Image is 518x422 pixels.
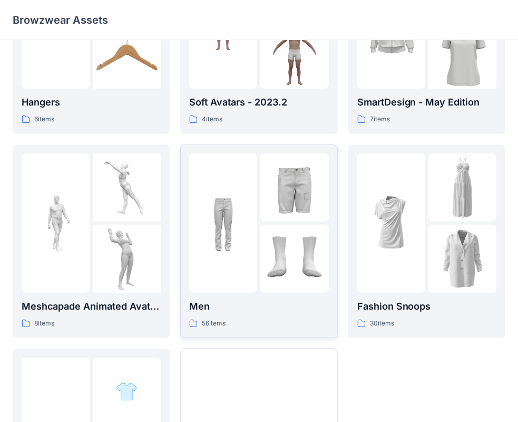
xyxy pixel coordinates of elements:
img: folder 2 [116,381,138,402]
p: 30 items [370,318,394,329]
a: folder 1folder 2folder 3Meshcapade Animated Avatars8items [13,145,170,338]
img: folder 3 [428,4,496,106]
img: folder 2 [93,154,161,222]
p: 4 items [202,114,222,125]
img: folder 3 [260,225,328,293]
img: folder 2 [260,154,328,222]
p: Soft Avatars - 2023.2 [189,95,328,110]
img: folder 3 [428,225,496,293]
p: 8 items [34,318,54,329]
p: SmartDesign - May Edition [357,95,496,110]
p: Fashion Snoops [357,299,496,314]
img: folder 3 [93,21,161,89]
img: folder 1 [189,189,257,257]
img: folder 1 [357,189,425,257]
a: folder 1folder 2folder 3Fashion Snoops30items [348,145,505,338]
p: 56 items [202,318,226,329]
img: folder 3 [93,225,161,293]
img: folder 2 [428,154,496,222]
p: Hangers [22,95,161,110]
p: Browzwear Assets [13,13,108,27]
p: Men [189,299,328,314]
a: folder 1folder 2folder 3Men56items [180,145,337,338]
img: folder 1 [22,189,90,257]
p: 6 items [34,114,54,125]
p: Meshcapade Animated Avatars [22,299,161,314]
p: 7 items [370,114,390,125]
img: folder 3 [260,21,328,89]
